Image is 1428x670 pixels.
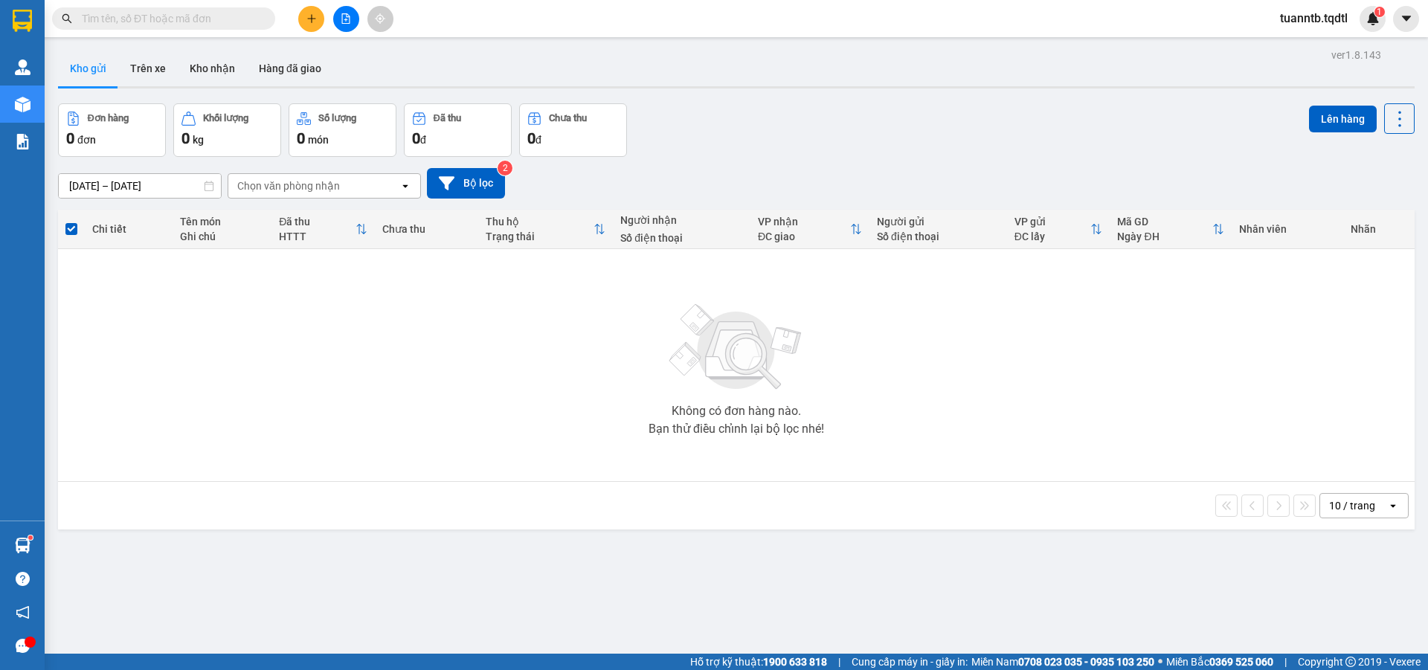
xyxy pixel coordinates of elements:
[15,97,30,112] img: warehouse-icon
[1014,216,1091,228] div: VP gửi
[1158,659,1162,665] span: ⚪️
[1374,7,1385,17] sup: 1
[838,654,840,670] span: |
[82,10,257,27] input: Tìm tên, số ĐT hoặc mã đơn
[1110,210,1232,249] th: Toggle SortBy
[1345,657,1356,667] span: copyright
[1377,7,1382,17] span: 1
[15,134,30,149] img: solution-icon
[498,161,512,175] sup: 2
[1284,654,1287,670] span: |
[289,103,396,157] button: Số lượng0món
[308,134,329,146] span: món
[59,174,221,198] input: Select a date range.
[1400,12,1413,25] span: caret-down
[620,214,743,226] div: Người nhận
[180,231,264,242] div: Ghi chú
[193,134,204,146] span: kg
[237,178,340,193] div: Chọn văn phòng nhận
[178,51,247,86] button: Kho nhận
[434,113,461,123] div: Đã thu
[852,654,968,670] span: Cung cấp máy in - giấy in:
[420,134,426,146] span: đ
[306,13,317,24] span: plus
[382,223,471,235] div: Chưa thu
[404,103,512,157] button: Đã thu0đ
[519,103,627,157] button: Chưa thu0đ
[750,210,869,249] th: Toggle SortBy
[1351,223,1407,235] div: Nhãn
[1007,210,1110,249] th: Toggle SortBy
[549,113,587,123] div: Chưa thu
[758,231,850,242] div: ĐC giao
[118,51,178,86] button: Trên xe
[427,168,505,199] button: Bộ lọc
[478,210,613,249] th: Toggle SortBy
[66,129,74,147] span: 0
[15,538,30,553] img: warehouse-icon
[763,656,827,668] strong: 1900 633 818
[88,113,129,123] div: Đơn hàng
[662,295,811,399] img: svg+xml;base64,PHN2ZyBjbGFzcz0ibGlzdC1wbHVnX19zdmciIHhtbG5zPSJodHRwOi8vd3d3LnczLm9yZy8yMDAwL3N2Zy...
[486,216,594,228] div: Thu hộ
[58,51,118,86] button: Kho gửi
[173,103,281,157] button: Khối lượng0kg
[758,216,850,228] div: VP nhận
[367,6,393,32] button: aim
[181,129,190,147] span: 0
[180,216,264,228] div: Tên món
[16,572,30,586] span: question-circle
[971,654,1154,670] span: Miền Nam
[1209,656,1273,668] strong: 0369 525 060
[535,134,541,146] span: đ
[1239,223,1335,235] div: Nhân viên
[877,231,1000,242] div: Số điện thoại
[486,231,594,242] div: Trạng thái
[412,129,420,147] span: 0
[1366,12,1380,25] img: icon-new-feature
[1117,216,1212,228] div: Mã GD
[15,59,30,75] img: warehouse-icon
[527,129,535,147] span: 0
[279,231,356,242] div: HTTT
[28,535,33,540] sup: 1
[649,423,824,435] div: Bạn thử điều chỉnh lại bộ lọc nhé!
[690,654,827,670] span: Hỗ trợ kỹ thuật:
[1393,6,1419,32] button: caret-down
[58,103,166,157] button: Đơn hàng0đơn
[271,210,375,249] th: Toggle SortBy
[279,216,356,228] div: Đã thu
[341,13,351,24] span: file-add
[1166,654,1273,670] span: Miền Bắc
[1387,500,1399,512] svg: open
[318,113,356,123] div: Số lượng
[1014,231,1091,242] div: ĐC lấy
[877,216,1000,228] div: Người gửi
[672,405,801,417] div: Không có đơn hàng nào.
[203,113,248,123] div: Khối lượng
[16,605,30,619] span: notification
[247,51,333,86] button: Hàng đã giao
[333,6,359,32] button: file-add
[1268,9,1360,28] span: tuanntb.tqdtl
[1018,656,1154,668] strong: 0708 023 035 - 0935 103 250
[375,13,385,24] span: aim
[16,639,30,653] span: message
[92,223,164,235] div: Chi tiết
[1331,47,1381,63] div: ver 1.8.143
[620,232,743,244] div: Số điện thoại
[298,6,324,32] button: plus
[297,129,305,147] span: 0
[399,180,411,192] svg: open
[1309,106,1377,132] button: Lên hàng
[62,13,72,24] span: search
[77,134,96,146] span: đơn
[13,10,32,32] img: logo-vxr
[1117,231,1212,242] div: Ngày ĐH
[1329,498,1375,513] div: 10 / trang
